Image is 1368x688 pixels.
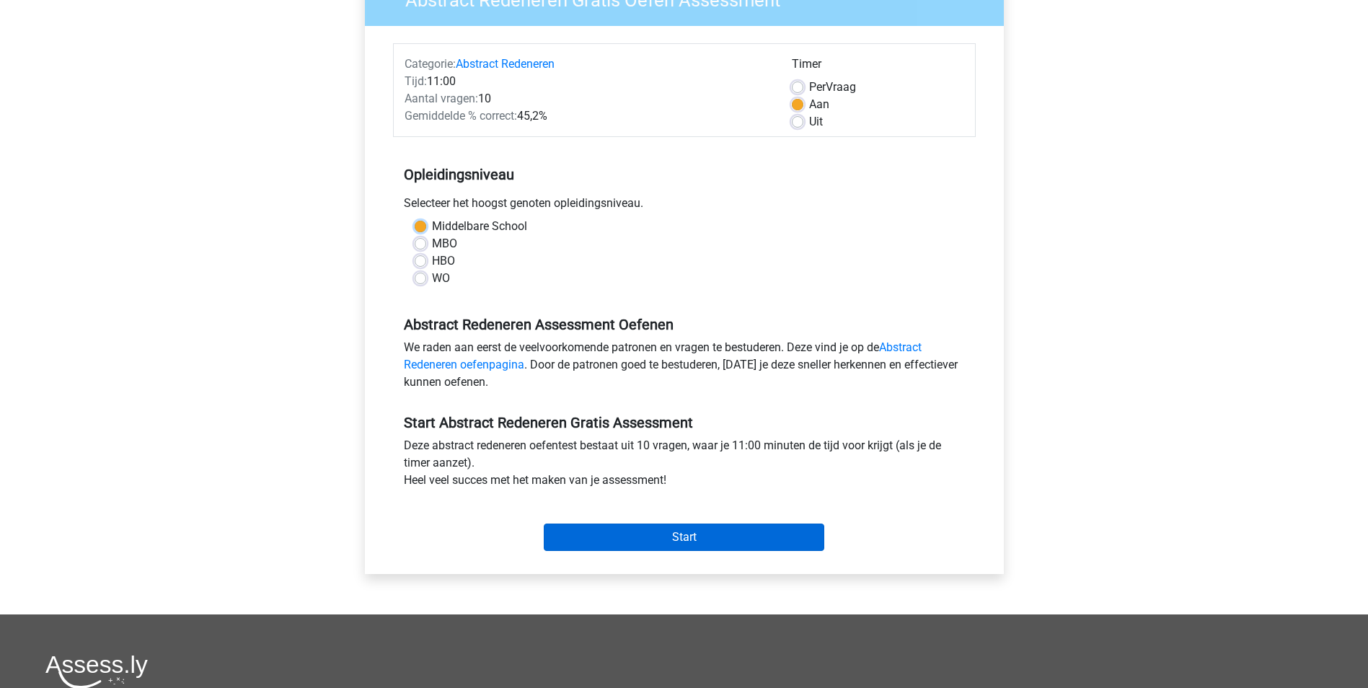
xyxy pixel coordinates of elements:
div: 11:00 [394,73,781,90]
h5: Abstract Redeneren Assessment Oefenen [404,316,965,333]
span: Aantal vragen: [405,92,478,105]
label: Uit [809,113,823,131]
div: Selecteer het hoogst genoten opleidingsniveau. [393,195,976,218]
span: Gemiddelde % correct: [405,109,517,123]
input: Start [544,524,824,551]
h5: Start Abstract Redeneren Gratis Assessment [404,414,965,431]
span: Tijd: [405,74,427,88]
label: MBO [432,235,457,252]
div: 45,2% [394,107,781,125]
label: Aan [809,96,829,113]
div: 10 [394,90,781,107]
a: Abstract Redeneren [456,57,555,71]
div: Timer [792,56,964,79]
label: Middelbare School [432,218,527,235]
h5: Opleidingsniveau [404,160,965,189]
span: Per [809,80,826,94]
label: HBO [432,252,455,270]
label: Vraag [809,79,856,96]
span: Categorie: [405,57,456,71]
div: Deze abstract redeneren oefentest bestaat uit 10 vragen, waar je 11:00 minuten de tijd voor krijg... [393,437,976,495]
div: We raden aan eerst de veelvoorkomende patronen en vragen te bestuderen. Deze vind je op de . Door... [393,339,976,397]
label: WO [432,270,450,287]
